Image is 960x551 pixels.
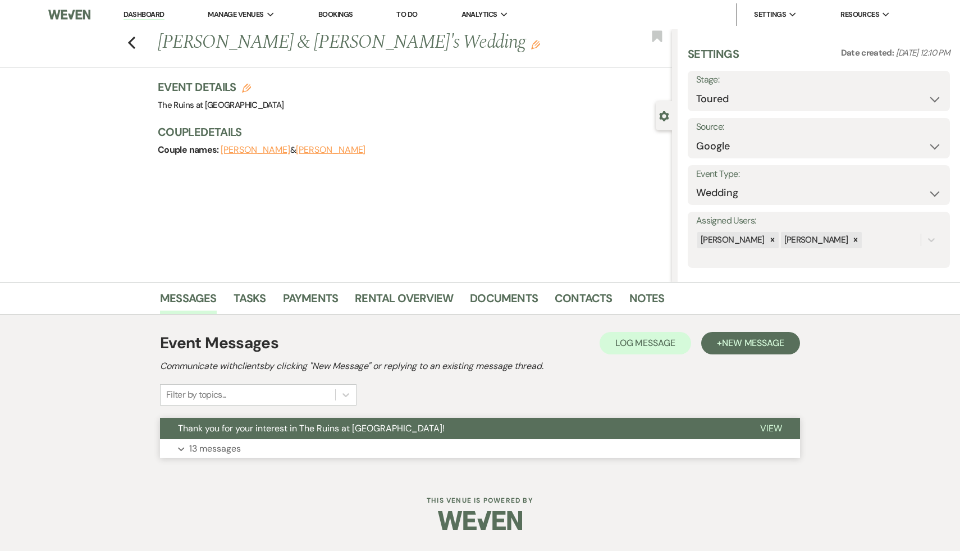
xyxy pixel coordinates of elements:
h3: Couple Details [158,124,661,140]
button: +New Message [701,332,800,354]
div: [PERSON_NAME] [781,232,850,248]
span: Settings [754,9,786,20]
a: Payments [283,289,339,314]
span: New Message [722,337,784,349]
a: Tasks [234,289,266,314]
button: Log Message [600,332,691,354]
button: Thank you for your interest in The Ruins at [GEOGRAPHIC_DATA]! [160,418,742,439]
h3: Event Details [158,79,284,95]
label: Source: [696,119,941,135]
a: Documents [470,289,538,314]
div: Filter by topics... [166,388,226,402]
h3: Settings [688,46,739,71]
a: Dashboard [124,10,164,20]
span: The Ruins at [GEOGRAPHIC_DATA] [158,99,284,111]
span: [DATE] 12:10 PM [896,47,950,58]
button: Close lead details [659,110,669,121]
button: [PERSON_NAME] [296,145,365,154]
h1: Event Messages [160,331,278,355]
span: & [221,144,365,156]
button: Edit [531,39,540,49]
a: Messages [160,289,217,314]
a: Rental Overview [355,289,453,314]
button: [PERSON_NAME] [221,145,290,154]
span: Resources [840,9,879,20]
label: Assigned Users: [696,213,941,229]
a: To Do [396,10,417,19]
img: Weven Logo [438,501,522,540]
span: Analytics [461,9,497,20]
h1: [PERSON_NAME] & [PERSON_NAME]'s Wedding [158,29,565,56]
span: Couple names: [158,144,221,156]
button: 13 messages [160,439,800,458]
h2: Communicate with clients by clicking "New Message" or replying to an existing message thread. [160,359,800,373]
span: View [760,422,782,434]
img: Weven Logo [48,3,91,26]
a: Contacts [555,289,612,314]
a: Notes [629,289,665,314]
span: Manage Venues [208,9,263,20]
a: Bookings [318,10,353,19]
span: Log Message [615,337,675,349]
label: Event Type: [696,166,941,183]
div: [PERSON_NAME] [697,232,766,248]
label: Stage: [696,72,941,88]
span: Thank you for your interest in The Ruins at [GEOGRAPHIC_DATA]! [178,422,445,434]
span: Date created: [841,47,896,58]
button: View [742,418,800,439]
p: 13 messages [189,441,241,456]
